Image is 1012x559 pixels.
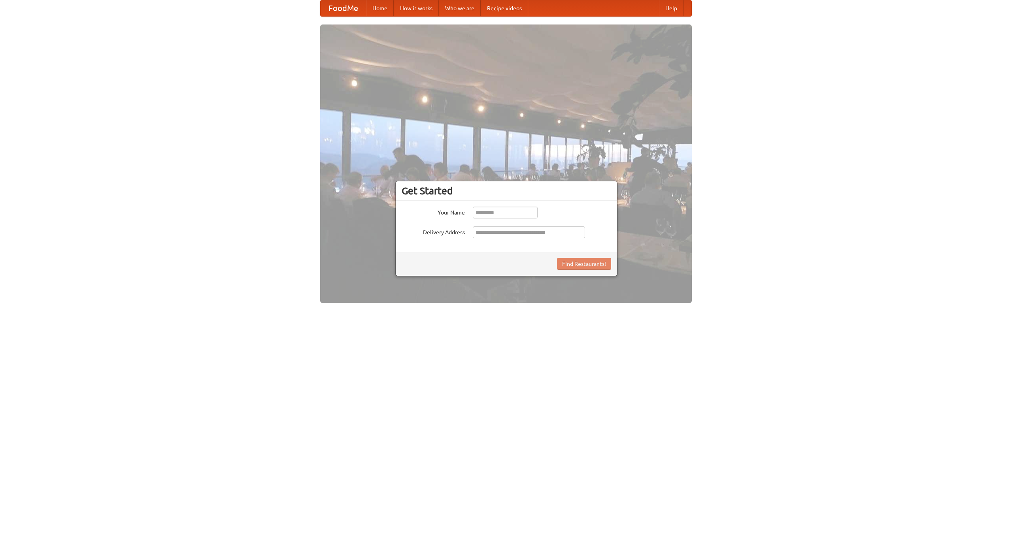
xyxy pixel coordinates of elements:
a: Help [659,0,683,16]
label: Your Name [402,207,465,216]
a: Home [366,0,394,16]
a: FoodMe [321,0,366,16]
h3: Get Started [402,185,611,197]
button: Find Restaurants! [557,258,611,270]
label: Delivery Address [402,226,465,236]
a: Recipe videos [481,0,528,16]
a: How it works [394,0,439,16]
a: Who we are [439,0,481,16]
